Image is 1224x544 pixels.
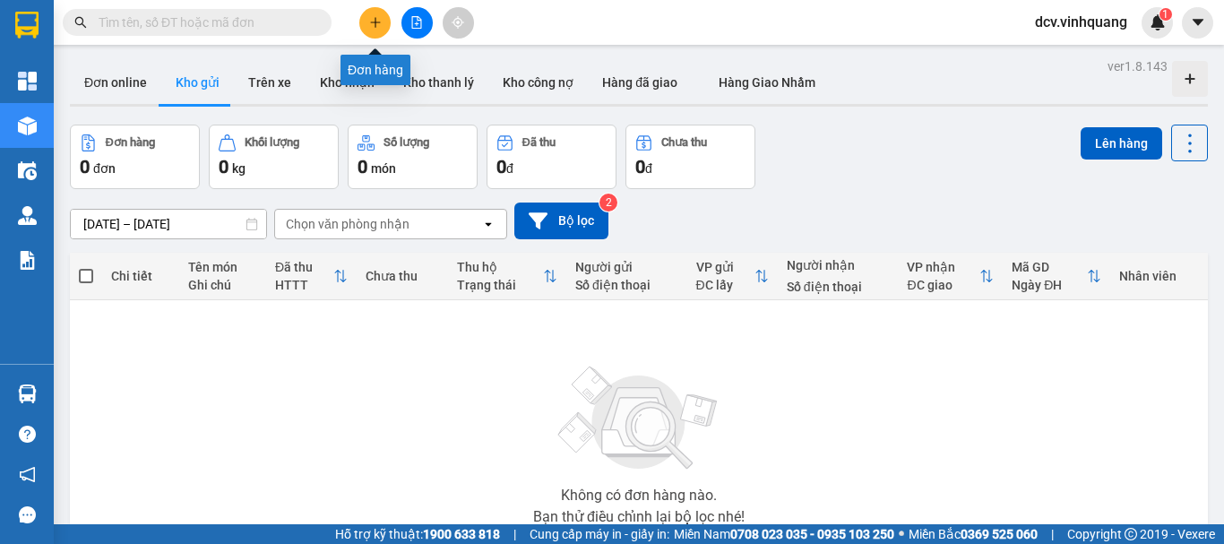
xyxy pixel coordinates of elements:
span: Hỗ trợ kỹ thuật: [335,524,500,544]
div: Đơn hàng [340,55,410,85]
button: Kho gửi [161,61,234,104]
span: 0 [635,156,645,177]
div: Đã thu [275,260,333,274]
span: 1 [1162,8,1168,21]
span: | [1051,524,1054,544]
img: dashboard-icon [18,72,37,91]
th: Toggle SortBy [1003,253,1110,300]
div: Người gửi [575,260,678,274]
button: Kho nhận [306,61,389,104]
div: Chọn văn phòng nhận [286,215,409,233]
span: dcv.vinhquang [1021,11,1142,33]
button: Chưa thu0đ [625,125,755,189]
span: question-circle [19,426,36,443]
svg: open [481,217,496,231]
div: Mã GD [1012,260,1087,274]
button: Lên hàng [1081,127,1162,160]
span: đ [506,161,513,176]
span: 0 [496,156,506,177]
div: ĐC lấy [696,278,754,292]
span: 0 [219,156,228,177]
button: caret-down [1182,7,1213,39]
button: Kho công nợ [488,61,588,104]
div: Thu hộ [457,260,543,274]
th: Toggle SortBy [898,253,1003,300]
div: Đã thu [522,136,556,149]
div: Bạn thử điều chỉnh lại bộ lọc nhé! [533,510,745,524]
div: Không có đơn hàng nào. [561,488,717,503]
button: Trên xe [234,61,306,104]
input: Select a date range. [71,210,266,238]
button: aim [443,7,474,39]
span: đ [645,161,652,176]
sup: 2 [599,194,617,212]
img: svg+xml;base64,PHN2ZyBjbGFzcz0ibGlzdC1wbHVnX19zdmciIHhtbG5zPSJodHRwOi8vd3d3LnczLm9yZy8yMDAwL3N2Zy... [549,356,728,481]
span: plus [369,16,382,29]
button: Đơn online [70,61,161,104]
span: 0 [80,156,90,177]
button: Bộ lọc [514,203,608,239]
th: Toggle SortBy [687,253,778,300]
button: Đơn hàng0đơn [70,125,200,189]
strong: 1900 633 818 [423,527,500,541]
img: warehouse-icon [18,206,37,225]
button: Đã thu0đ [487,125,616,189]
span: search [74,16,87,29]
span: ⚪️ [899,531,904,538]
span: aim [452,16,464,29]
th: Toggle SortBy [448,253,566,300]
strong: 0708 023 035 - 0935 103 250 [730,527,894,541]
div: Ngày ĐH [1012,278,1087,292]
img: warehouse-icon [18,117,37,135]
span: notification [19,466,36,483]
div: Số điện thoại [787,280,890,294]
div: Chi tiết [111,269,170,283]
div: HTTT [275,278,333,292]
span: Miền Bắc [909,524,1038,544]
button: Kho thanh lý [389,61,488,104]
div: ĐC giao [907,278,979,292]
div: Tên món [188,260,257,274]
span: Miền Nam [674,524,894,544]
sup: 1 [1159,8,1172,21]
div: Chưa thu [661,136,707,149]
button: Khối lượng0kg [209,125,339,189]
span: 0 [358,156,367,177]
span: file-add [410,16,423,29]
button: Số lượng0món [348,125,478,189]
div: Số điện thoại [575,278,678,292]
div: Ghi chú [188,278,257,292]
div: Người nhận [787,258,890,272]
span: message [19,506,36,523]
div: Đơn hàng [106,136,155,149]
img: icon-new-feature [1150,14,1166,30]
span: kg [232,161,246,176]
span: copyright [1125,528,1137,540]
strong: 0369 525 060 [961,527,1038,541]
button: Hàng đã giao [588,61,692,104]
div: Số lượng [384,136,429,149]
span: món [371,161,396,176]
div: Tạo kho hàng mới [1172,61,1208,97]
div: ver 1.8.143 [1108,56,1168,76]
div: Chưa thu [366,269,438,283]
button: file-add [401,7,433,39]
button: plus [359,7,391,39]
img: logo-vxr [15,12,39,39]
div: Nhân viên [1119,269,1199,283]
div: VP nhận [907,260,979,274]
img: warehouse-icon [18,384,37,403]
img: warehouse-icon [18,161,37,180]
th: Toggle SortBy [266,253,357,300]
span: | [513,524,516,544]
span: đơn [93,161,116,176]
div: VP gửi [696,260,754,274]
span: Hàng Giao Nhầm [719,75,815,90]
img: solution-icon [18,251,37,270]
input: Tìm tên, số ĐT hoặc mã đơn [99,13,310,32]
div: Trạng thái [457,278,543,292]
div: Khối lượng [245,136,299,149]
span: Cung cấp máy in - giấy in: [530,524,669,544]
span: caret-down [1190,14,1206,30]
